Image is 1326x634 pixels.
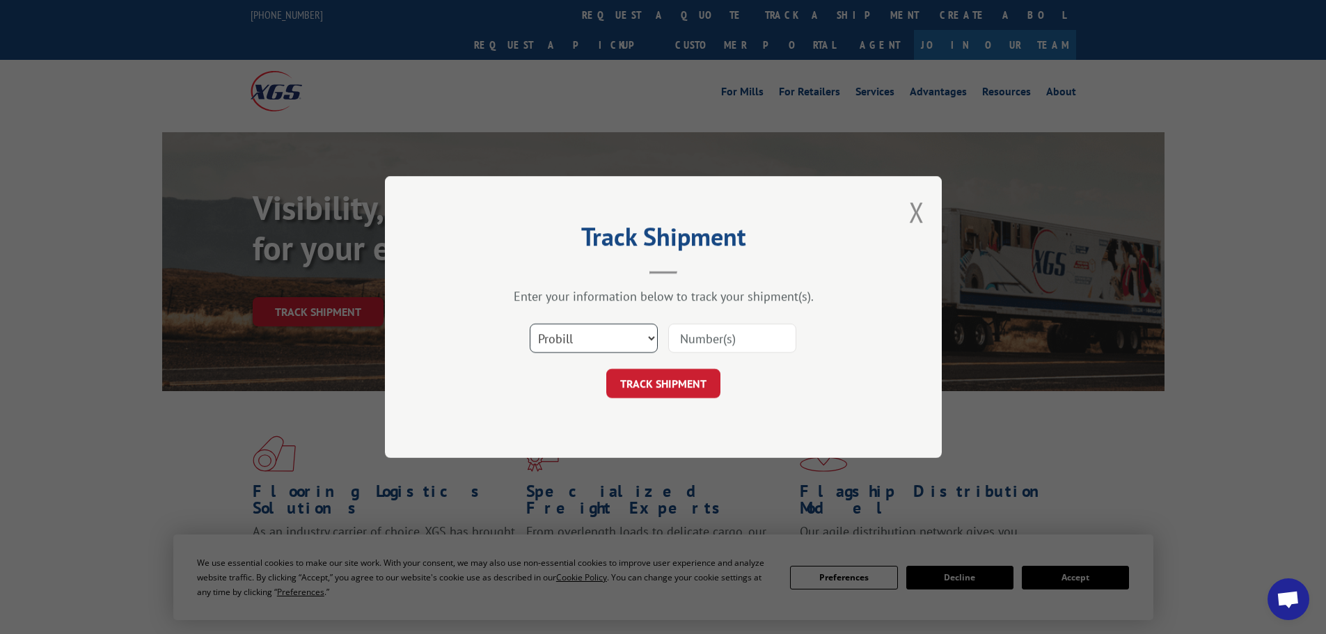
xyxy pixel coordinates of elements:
[668,324,796,353] input: Number(s)
[455,288,872,304] div: Enter your information below to track your shipment(s).
[606,369,720,398] button: TRACK SHIPMENT
[1268,578,1309,620] div: Open chat
[455,227,872,253] h2: Track Shipment
[909,193,924,230] button: Close modal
